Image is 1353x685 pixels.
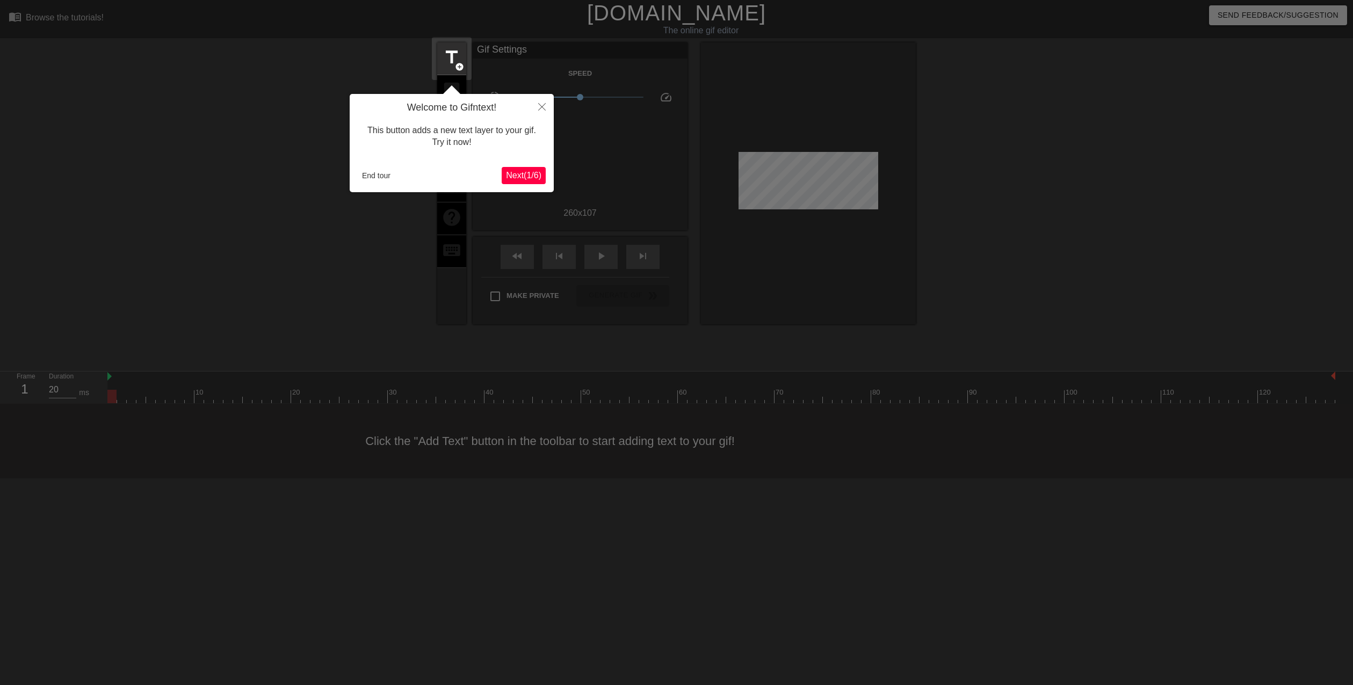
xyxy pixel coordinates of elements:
div: This button adds a new text layer to your gif. Try it now! [358,114,546,159]
button: Next [502,167,546,184]
span: Next ( 1 / 6 ) [506,171,541,180]
h4: Welcome to Gifntext! [358,102,546,114]
button: Close [530,94,554,119]
button: End tour [358,167,395,184]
